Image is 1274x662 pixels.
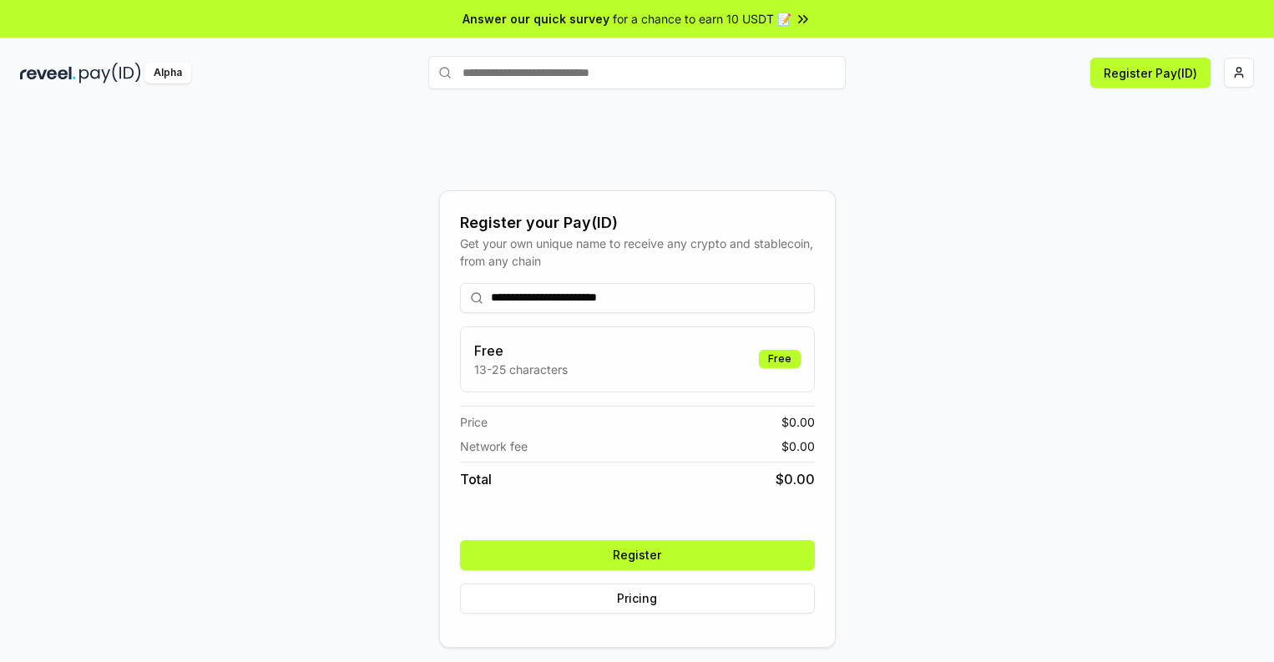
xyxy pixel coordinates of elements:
[781,413,815,431] span: $ 0.00
[474,341,568,361] h3: Free
[460,584,815,614] button: Pricing
[463,10,609,28] span: Answer our quick survey
[460,437,528,455] span: Network fee
[460,413,488,431] span: Price
[144,63,191,83] div: Alpha
[781,437,815,455] span: $ 0.00
[460,235,815,270] div: Get your own unique name to receive any crypto and stablecoin, from any chain
[460,211,815,235] div: Register your Pay(ID)
[613,10,791,28] span: for a chance to earn 10 USDT 📝
[1090,58,1211,88] button: Register Pay(ID)
[20,63,76,83] img: reveel_dark
[460,469,492,489] span: Total
[460,540,815,570] button: Register
[759,350,801,368] div: Free
[474,361,568,378] p: 13-25 characters
[776,469,815,489] span: $ 0.00
[79,63,141,83] img: pay_id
